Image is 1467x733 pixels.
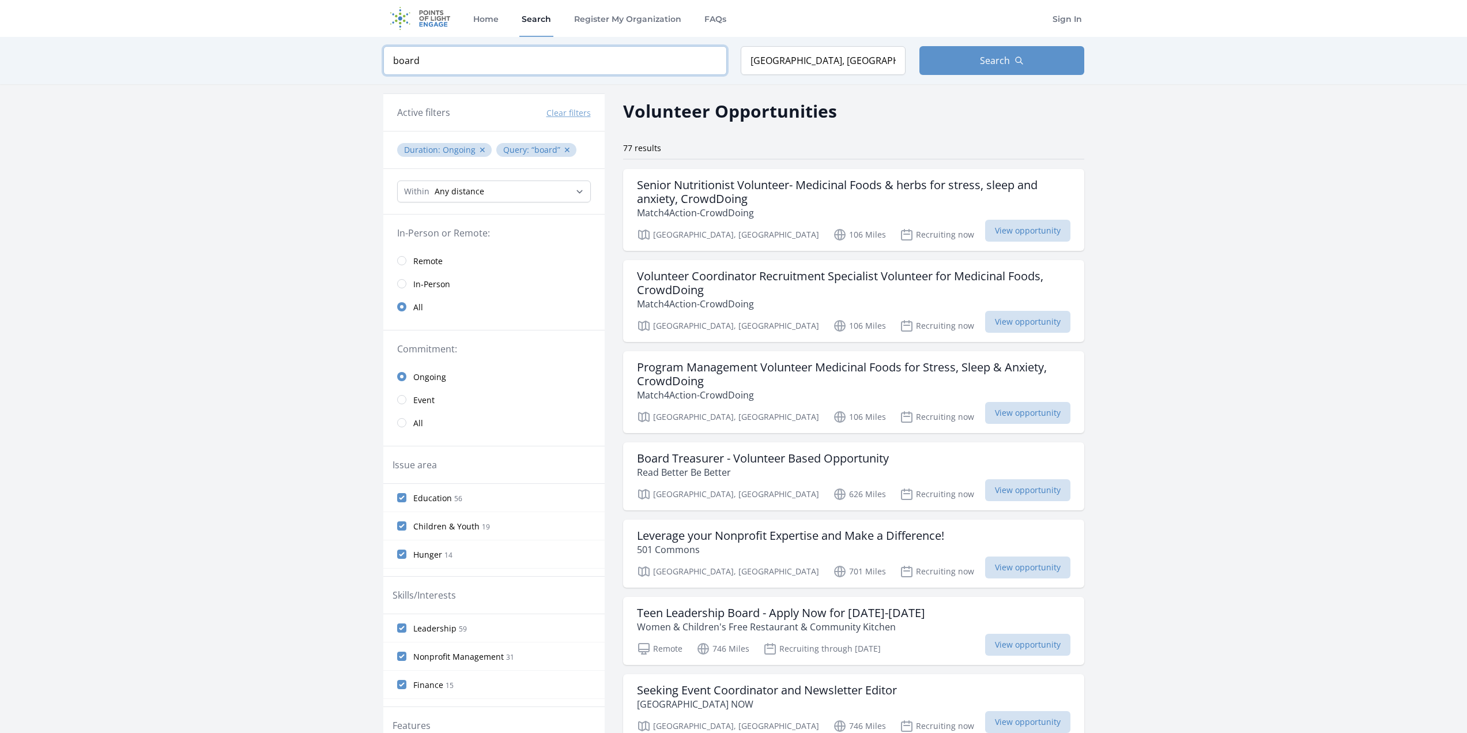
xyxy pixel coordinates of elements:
span: 31 [506,652,514,662]
legend: In-Person or Remote: [397,226,591,240]
input: Children & Youth 19 [397,521,406,531]
span: 56 [454,494,462,503]
h3: Senior Nutritionist Volunteer- Medicinal Foods & herbs for stress, sleep and anxiety, CrowdDoing [637,178,1070,206]
p: 106 Miles [833,228,886,242]
button: ✕ [479,144,486,156]
span: Query : [503,144,531,155]
p: [GEOGRAPHIC_DATA], [GEOGRAPHIC_DATA] [637,228,819,242]
span: Children & Youth [413,521,480,532]
p: Remote [637,642,682,656]
input: Education 56 [397,493,406,502]
p: 501 Commons [637,543,944,557]
span: Hunger [413,549,442,561]
p: [GEOGRAPHIC_DATA], [GEOGRAPHIC_DATA] [637,565,819,578]
input: Nonprofit Management 31 [397,652,406,661]
span: View opportunity [985,402,1070,424]
a: Program Management Volunteer Medicinal Foods for Stress, Sleep & Anxiety, CrowdDoing Match4Action... [623,351,1084,433]
p: Match4Action-CrowdDoing [637,297,1070,311]
p: 626 Miles [833,487,886,501]
button: ✕ [564,144,571,156]
span: Duration : [404,144,443,155]
p: 746 Miles [696,642,749,656]
legend: Commitment: [397,342,591,356]
p: Recruiting through [DATE] [763,642,881,656]
p: Recruiting now [900,565,974,578]
p: Recruiting now [900,228,974,242]
p: Recruiting now [900,410,974,424]
h3: Board Treasurer - Volunteer Based Opportunity [637,452,889,465]
span: View opportunity [985,711,1070,733]
a: Volunteer Coordinator Recruitment Specialist Volunteer for Medicinal Foods, CrowdDoing Match4Acti... [623,260,1084,342]
input: Keyword [383,46,727,75]
a: All [383,411,605,434]
select: Search Radius [397,181,591,202]
a: All [383,295,605,318]
p: Match4Action-CrowdDoing [637,388,1070,402]
a: Senior Nutritionist Volunteer- Medicinal Foods & herbs for stress, sleep and anxiety, CrowdDoing ... [623,169,1084,251]
button: Search [919,46,1084,75]
p: [GEOGRAPHIC_DATA], [GEOGRAPHIC_DATA] [637,719,819,733]
span: View opportunity [985,311,1070,333]
h3: Teen Leadership Board - Apply Now for [DATE]-[DATE] [637,606,925,620]
p: [GEOGRAPHIC_DATA], [GEOGRAPHIC_DATA] [637,487,819,501]
legend: Issue area [393,458,437,472]
p: [GEOGRAPHIC_DATA], [GEOGRAPHIC_DATA] [637,410,819,424]
p: [GEOGRAPHIC_DATA], [GEOGRAPHIC_DATA] [637,319,819,333]
h3: Program Management Volunteer Medicinal Foods for Stress, Sleep & Anxiety, CrowdDoing [637,360,1070,388]
p: 701 Miles [833,565,886,578]
h3: Active filters [397,106,450,119]
h2: Volunteer Opportunities [623,98,837,124]
p: Read Better Be Better [637,465,889,479]
span: Finance [413,679,443,691]
span: Ongoing [413,371,446,383]
legend: Features [393,719,431,732]
span: View opportunity [985,479,1070,501]
input: Hunger 14 [397,550,406,559]
h3: Seeking Event Coordinator and Newsletter Editor [637,683,897,697]
a: Ongoing [383,365,605,388]
p: Recruiting now [900,719,974,733]
p: Recruiting now [900,319,974,333]
q: board [531,144,560,155]
span: View opportunity [985,634,1070,656]
span: In-Person [413,279,450,290]
a: Remote [383,249,605,272]
p: [GEOGRAPHIC_DATA] NOW [637,697,897,711]
h3: Volunteer Coordinator Recruitment Specialist Volunteer for Medicinal Foods, CrowdDoing [637,269,1070,297]
input: Finance 15 [397,680,406,689]
span: 77 results [623,142,661,153]
span: Education [413,493,452,504]
button: Clear filters [546,107,591,119]
span: View opportunity [985,557,1070,578]
input: Location [741,46,906,75]
span: Nonprofit Management [413,651,504,663]
a: Leverage your Nonprofit Expertise and Make a Difference! 501 Commons [GEOGRAPHIC_DATA], [GEOGRAPH... [623,520,1084,588]
span: Leadership [413,623,457,634]
input: Leadership 59 [397,623,406,633]
span: Search [980,54,1010,67]
p: 746 Miles [833,719,886,733]
span: All [413,418,423,429]
span: View opportunity [985,220,1070,242]
a: Event [383,388,605,411]
p: Women & Children's Free Restaurant & Community Kitchen [637,620,925,634]
span: All [413,302,423,313]
p: Match4Action-CrowdDoing [637,206,1070,220]
span: 15 [446,681,454,690]
span: Remote [413,255,443,267]
p: Recruiting now [900,487,974,501]
h3: Leverage your Nonprofit Expertise and Make a Difference! [637,529,944,543]
span: 19 [482,522,490,532]
span: Event [413,394,435,406]
span: 59 [459,624,467,634]
span: 14 [444,550,452,560]
p: 106 Miles [833,410,886,424]
a: In-Person [383,272,605,295]
a: Board Treasurer - Volunteer Based Opportunity Read Better Be Better [GEOGRAPHIC_DATA], [GEOGRAPHI... [623,442,1084,510]
legend: Skills/Interests [393,588,456,602]
span: Ongoing [443,144,476,155]
a: Teen Leadership Board - Apply Now for [DATE]-[DATE] Women & Children's Free Restaurant & Communit... [623,597,1084,665]
p: 106 Miles [833,319,886,333]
